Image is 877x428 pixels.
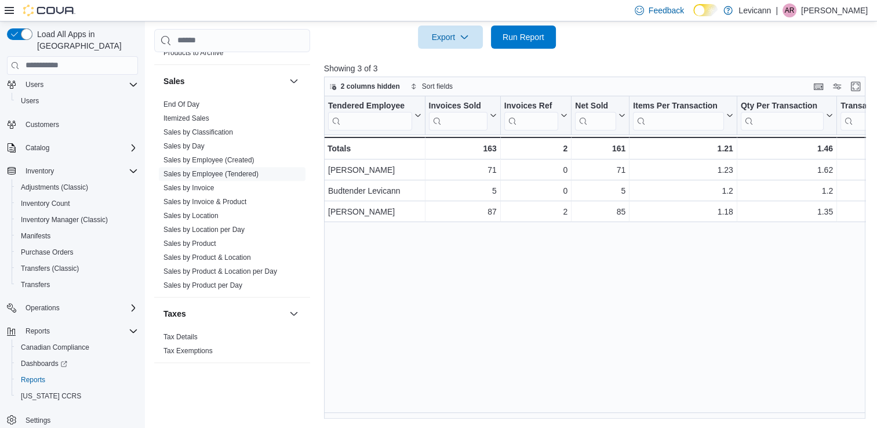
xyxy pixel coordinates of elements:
[504,100,567,130] button: Invoices Ref
[163,128,233,136] a: Sales by Classification
[154,330,310,362] div: Taxes
[504,163,567,177] div: 0
[428,184,496,198] div: 5
[16,262,138,275] span: Transfers (Classic)
[325,79,405,93] button: 2 columns hidden
[163,226,245,234] a: Sales by Location per Day
[785,3,795,17] span: AR
[849,79,863,93] button: Enter fullscreen
[12,388,143,404] button: [US_STATE] CCRS
[575,142,625,155] div: 161
[741,163,833,177] div: 1.62
[21,215,108,224] span: Inventory Manager (Classic)
[741,100,824,111] div: Qty Per Transaction
[12,244,143,260] button: Purchase Orders
[32,28,138,52] span: Load All Apps in [GEOGRAPHIC_DATA]
[21,375,45,385] span: Reports
[163,308,186,320] h3: Taxes
[21,117,138,132] span: Customers
[12,195,143,212] button: Inventory Count
[16,340,94,354] a: Canadian Compliance
[163,100,199,108] a: End Of Day
[163,49,223,57] a: Products to Archive
[163,253,251,262] span: Sales by Product & Location
[504,205,567,219] div: 2
[163,225,245,234] span: Sales by Location per Day
[163,48,223,57] span: Products to Archive
[328,205,421,219] div: [PERSON_NAME]
[26,143,49,153] span: Catalog
[2,163,143,179] button: Inventory
[21,301,138,315] span: Operations
[163,281,242,290] span: Sales by Product per Day
[21,141,54,155] button: Catalog
[21,118,64,132] a: Customers
[163,128,233,137] span: Sales by Classification
[21,301,64,315] button: Operations
[327,142,421,155] div: Totals
[575,205,625,219] div: 85
[633,100,733,130] button: Items Per Transaction
[12,93,143,109] button: Users
[633,163,733,177] div: 1.23
[21,359,67,368] span: Dashboards
[12,179,143,195] button: Adjustments (Classic)
[783,3,796,17] div: Adam Rouselle
[154,97,310,297] div: Sales
[287,307,301,321] button: Taxes
[2,323,143,339] button: Reports
[341,82,400,91] span: 2 columns hidden
[503,31,544,43] span: Run Report
[26,120,59,129] span: Customers
[21,199,70,208] span: Inventory Count
[16,389,86,403] a: [US_STATE] CCRS
[16,94,43,108] a: Users
[504,142,567,155] div: 2
[12,260,143,277] button: Transfers (Classic)
[163,114,209,123] span: Itemized Sales
[16,278,54,292] a: Transfers
[163,198,246,206] a: Sales by Invoice & Product
[163,267,277,275] a: Sales by Product & Location per Day
[163,212,219,220] a: Sales by Location
[16,180,93,194] a: Adjustments (Classic)
[693,4,718,16] input: Dark Mode
[163,346,213,356] span: Tax Exemptions
[328,163,421,177] div: [PERSON_NAME]
[21,343,89,352] span: Canadian Compliance
[21,324,138,338] span: Reports
[16,262,83,275] a: Transfers (Classic)
[328,100,412,130] div: Tendered Employee
[328,100,412,111] div: Tendered Employee
[163,184,214,192] a: Sales by Invoice
[812,79,825,93] button: Keyboard shortcuts
[428,205,496,219] div: 87
[741,142,833,155] div: 1.46
[26,166,54,176] span: Inventory
[328,184,421,198] div: Budtender Levicann
[504,100,558,111] div: Invoices Ref
[16,373,50,387] a: Reports
[163,114,209,122] a: Itemized Sales
[21,183,88,192] span: Adjustments (Classic)
[12,356,143,372] a: Dashboards
[21,141,138,155] span: Catalog
[21,78,48,92] button: Users
[16,197,75,211] a: Inventory Count
[16,245,138,259] span: Purchase Orders
[575,163,625,177] div: 71
[830,79,844,93] button: Display options
[406,79,457,93] button: Sort fields
[428,100,496,130] button: Invoices Sold
[418,26,483,49] button: Export
[16,245,78,259] a: Purchase Orders
[16,197,138,211] span: Inventory Count
[16,357,72,371] a: Dashboards
[21,164,138,178] span: Inventory
[2,300,143,316] button: Operations
[633,142,733,155] div: 1.21
[428,100,487,130] div: Invoices Sold
[16,229,138,243] span: Manifests
[12,277,143,293] button: Transfers
[12,228,143,244] button: Manifests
